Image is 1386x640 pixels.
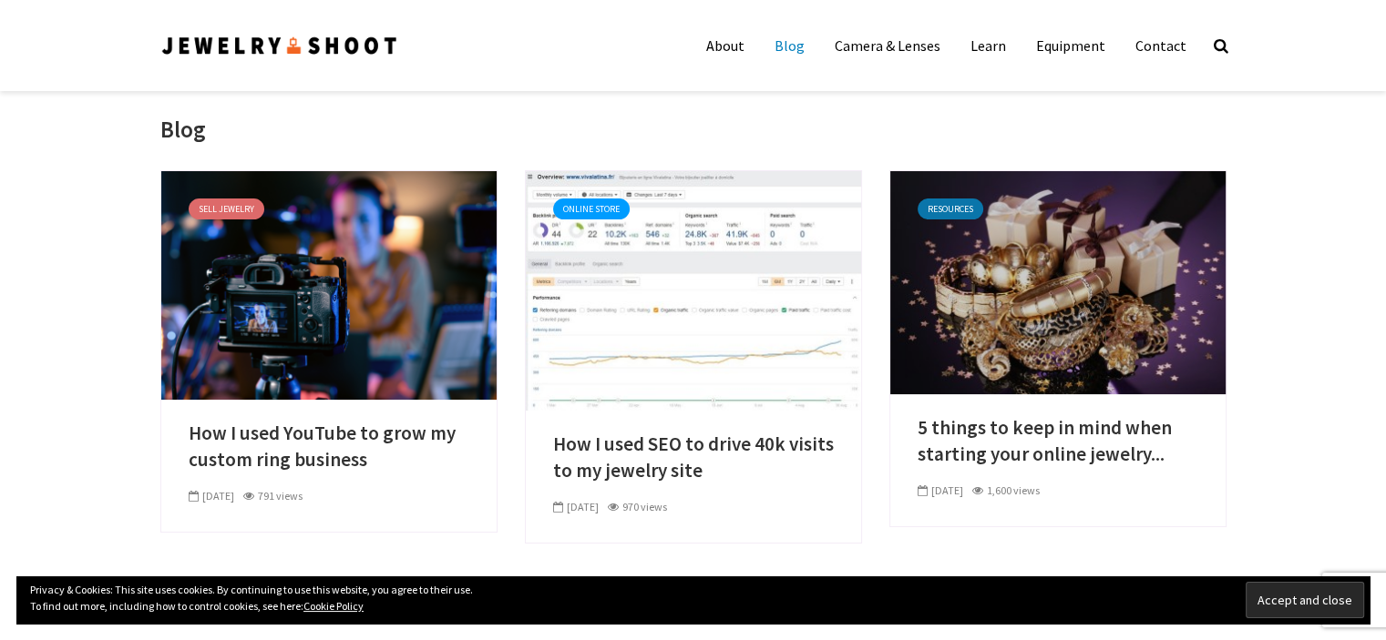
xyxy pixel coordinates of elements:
[189,489,234,503] span: [DATE]
[303,599,364,613] a: Cookie Policy
[693,27,758,64] a: About
[243,488,303,504] div: 791 views
[553,500,599,513] span: [DATE]
[890,271,1226,290] a: 5 things to keep in mind when starting your online jewelry business
[918,483,963,497] span: [DATE]
[189,421,469,472] a: How I used YouTube to grow my custom ring business
[160,34,399,58] img: Jewelry Photographer Bay Area - San Francisco | Nationwide via Mail
[1122,27,1200,64] a: Contact
[553,198,630,219] a: Online Store
[553,432,834,483] a: How I used SEO to drive 40k visits to my jewelry site
[608,499,667,515] div: 970 views
[918,415,1198,467] a: 5 things to keep in mind when starting your online jewelry...
[918,198,983,219] a: Resources
[16,576,1370,624] div: Privacy & Cookies: This site uses cookies. By continuing to use this website, you agree to their ...
[189,198,264,219] a: Sell Jewelry
[761,27,818,64] a: Blog
[1246,582,1364,618] input: Accept and close
[161,274,497,292] a: How I used YouTube to grow my custom ring business
[526,279,861,298] a: How I used SEO to drive 40k visits to my jewelry site
[957,27,1020,64] a: Learn
[160,115,206,145] h1: Blog
[972,483,1040,499] div: 1,600 views
[1022,27,1119,64] a: Equipment
[821,27,954,64] a: Camera & Lenses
